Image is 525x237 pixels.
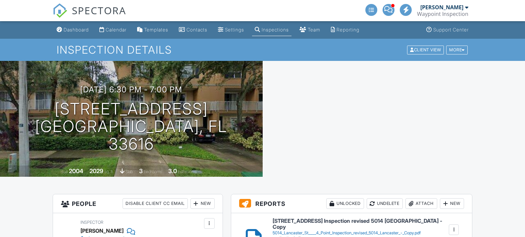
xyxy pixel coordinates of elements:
a: Dashboard [54,24,91,36]
div: Team [308,27,320,32]
span: bathrooms [178,169,197,174]
span: sq. ft. [104,169,114,174]
div: Calendar [106,27,127,32]
div: Contacts [186,27,207,32]
a: Templates [134,24,171,36]
h3: Reports [231,194,472,213]
div: Settings [225,27,244,32]
div: 2004 [69,167,83,174]
a: Reporting [328,24,362,36]
div: New [190,198,215,209]
h3: [DATE] 6:30 pm - 7:00 pm [80,85,182,94]
a: SPECTORA [53,9,126,23]
a: Team [297,24,323,36]
span: slab [126,169,133,174]
a: Inspections [252,24,291,36]
div: 2029 [89,167,103,174]
div: 5014_Lancaster_St____4_Point_Inspection_revised_5014_Lancaster_-_Copy.pdf [273,230,448,236]
div: Attach [405,198,437,209]
div: 3.0 [168,167,177,174]
div: [PERSON_NAME] [420,4,463,11]
a: Contacts [176,24,210,36]
div: Undelete [367,198,403,209]
div: Client View [407,45,444,54]
img: The Best Home Inspection Software - Spectora [53,3,67,18]
div: Templates [144,27,168,32]
div: [PERSON_NAME] [80,226,124,236]
a: Client View [406,47,446,52]
div: Dashboard [64,27,89,32]
div: 3 [139,167,143,174]
div: Disable Client CC Email [123,198,188,209]
div: Support Center [433,27,469,32]
h6: [STREET_ADDRESS] Inspection revised 5014 [GEOGRAPHIC_DATA] - Copy [273,218,448,230]
div: Waypoint Inspection [417,11,468,17]
span: bedrooms [144,169,162,174]
div: Inspections [262,27,289,32]
h3: People [53,194,223,213]
div: New [440,198,464,209]
div: More [446,45,468,54]
a: Settings [215,24,247,36]
div: Unlocked [326,198,364,209]
span: SPECTORA [72,3,126,17]
a: Calendar [97,24,129,36]
h1: [STREET_ADDRESS] [GEOGRAPHIC_DATA], FL 33616 [11,100,252,153]
span: Inspector [80,220,103,225]
a: Support Center [424,24,471,36]
div: Reporting [337,27,359,32]
h1: Inspection Details [57,44,468,56]
span: Built [61,169,68,174]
